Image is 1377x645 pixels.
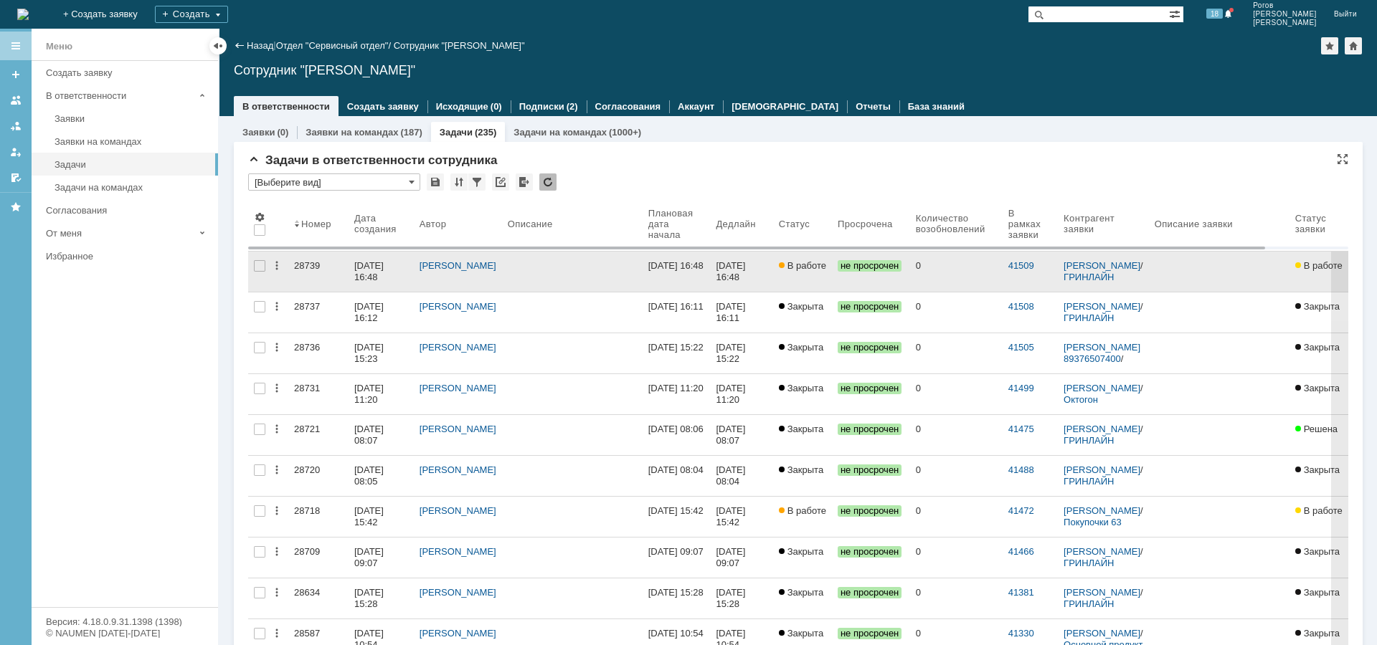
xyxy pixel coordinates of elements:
[354,342,387,364] div: [DATE] 15:23
[1290,537,1348,578] a: Закрыта
[779,260,826,271] span: В работе
[1008,260,1034,271] a: 41509
[247,40,273,51] a: Назад
[1064,517,1124,539] a: Покупочки 63 (НЕОСОФТ)
[643,292,711,333] a: [DATE] 16:11
[595,101,661,112] a: Согласования
[910,578,1003,618] a: 0
[779,587,823,598] span: Закрыта
[648,587,704,598] div: [DATE] 15:28
[354,301,387,323] div: [DATE] 16:12
[205,110,222,128] a: Галстьян Степан Александрович
[710,333,772,373] a: [DATE] 15:22
[838,260,902,272] span: не просрочен
[420,424,496,434] a: [PERSON_NAME]
[773,456,832,496] a: Закрыта
[1253,1,1317,10] span: Рогов
[710,578,772,618] a: [DATE] 15:28
[716,342,748,364] div: [DATE] 15:22
[1345,37,1362,54] div: Сделать домашней страницей
[288,252,349,292] a: 28739
[838,546,902,558] span: не просрочен
[349,578,414,618] a: [DATE] 15:28
[779,342,823,353] span: Закрыта
[1295,505,1343,516] span: В работе
[716,464,748,487] div: [DATE] 08:04
[710,415,772,455] a: [DATE] 08:07
[643,374,711,414] a: [DATE] 11:20
[710,374,772,414] a: [DATE] 11:20
[838,219,893,229] div: Просрочена
[49,107,215,130] a: Заявки
[1290,578,1348,618] a: Закрыта
[916,301,997,312] div: 0
[349,252,414,292] a: [DATE] 16:48
[332,115,339,123] div: не просрочен
[294,383,343,394] div: 28731
[916,587,997,598] div: 0
[294,546,343,558] div: 28709
[1064,213,1132,234] div: Контрагент заявки
[910,415,1003,455] a: 0
[910,196,1003,252] th: Количество возобновлений
[1290,252,1348,292] a: В работе
[539,173,557,191] div: Обновлять список
[1064,598,1114,609] a: ГРИНЛАЙН
[1058,196,1149,252] th: Контрагент заявки
[288,578,349,618] a: 28634
[910,497,1003,537] a: 0
[420,505,496,516] a: [PERSON_NAME]
[832,578,910,618] a: не просрочен
[648,464,704,475] div: [DATE] 08:04
[1290,415,1348,455] a: Решена
[1008,383,1034,393] a: 41499
[916,628,997,639] div: 0
[1008,424,1034,434] a: 41475
[517,21,522,32] div: 0
[468,173,486,191] div: Фильтрация...
[1064,628,1140,639] a: [PERSON_NAME]
[294,424,343,435] div: 28721
[354,424,387,446] div: [DATE] 08:07
[248,153,498,167] span: Задачи в ответственности сотрудника
[301,219,331,229] div: Номер
[1295,383,1340,393] span: Закрыта
[55,159,209,170] div: Задачи
[339,21,344,32] div: 2
[205,202,222,219] a: Галстьян Степан Александрович
[516,173,533,191] div: Экспорт списка
[1064,546,1140,557] a: [PERSON_NAME]
[1290,374,1348,414] a: Закрыта
[910,456,1003,496] a: 0
[17,9,29,20] img: logo
[1295,424,1338,434] span: Решена
[288,537,349,578] a: 28709
[349,196,414,252] th: Дата создания
[1064,342,1143,364] a: [PERSON_NAME] 89376507400
[1253,10,1317,19] span: [PERSON_NAME]
[436,101,488,112] a: Исходящие
[710,292,772,333] a: [DATE] 16:11
[716,260,748,282] div: [DATE] 16:48
[514,127,607,138] a: Задачи на командах
[716,301,748,323] div: [DATE] 16:11
[856,101,891,112] a: Отчеты
[779,546,823,557] span: Закрыта
[832,456,910,496] a: не просрочен
[205,82,341,102] div: 1. Ермакова Оксана Геннадьевна 2. 89277667260 3. 166588165 4. Нужно настроить отчеты по продажам,...
[1295,301,1340,312] span: Закрыта
[648,424,704,434] div: [DATE] 08:06
[832,537,910,578] a: не просрочен
[838,424,902,435] span: не просрочен
[276,40,394,51] div: /
[678,101,714,112] a: Аккаунт
[519,101,564,112] a: Подписки
[354,260,387,282] div: [DATE] 16:48
[294,587,343,598] div: 28634
[294,464,343,476] div: 28720
[1064,301,1140,312] a: [PERSON_NAME]
[288,333,349,373] a: 28736
[832,292,910,333] a: не просрочен
[1008,505,1034,516] a: 41472
[349,292,414,333] a: [DATE] 16:12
